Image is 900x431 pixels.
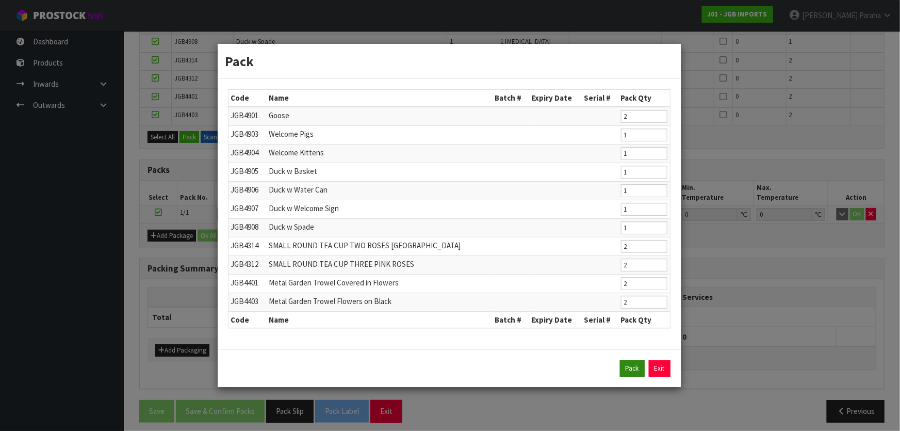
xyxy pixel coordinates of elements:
th: Code [228,311,266,328]
span: JGB4403 [231,296,259,306]
th: Name [266,311,492,328]
span: JGB4314 [231,241,259,250]
span: Welcome Kittens [269,148,324,157]
th: Expiry Date [529,311,581,328]
h3: Pack [225,52,673,71]
span: Duck w Welcome Sign [269,203,339,213]
span: Goose [269,110,289,120]
span: Welcome Pigs [269,129,314,139]
th: Serial # [581,311,618,328]
span: Duck w Spade [269,222,314,232]
th: Name [266,90,492,106]
th: Serial # [581,90,618,106]
span: JGB4312 [231,259,259,269]
span: JGB4904 [231,148,259,157]
th: Batch # [492,90,529,106]
span: Duck w Basket [269,166,317,176]
span: Metal Garden Trowel Flowers on Black [269,296,391,306]
th: Expiry Date [529,90,581,106]
th: Pack Qty [618,311,670,328]
span: JGB4905 [231,166,259,176]
span: JGB4903 [231,129,259,139]
th: Pack Qty [618,90,670,106]
th: Code [228,90,266,106]
span: SMALL ROUND TEA CUP THREE PINK ROSES [269,259,414,269]
span: JGB4401 [231,278,259,288]
span: JGB4908 [231,222,259,232]
span: Metal Garden Trowel Covered in Flowers [269,278,399,288]
button: Pack [620,360,645,377]
a: Exit [649,360,670,377]
span: JGB4901 [231,110,259,120]
span: JGB4906 [231,185,259,195]
span: SMALL ROUND TEA CUP TWO ROSES [GEOGRAPHIC_DATA] [269,241,461,250]
span: Duck w Water Can [269,185,328,195]
th: Batch # [492,311,529,328]
span: JGB4907 [231,203,259,213]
